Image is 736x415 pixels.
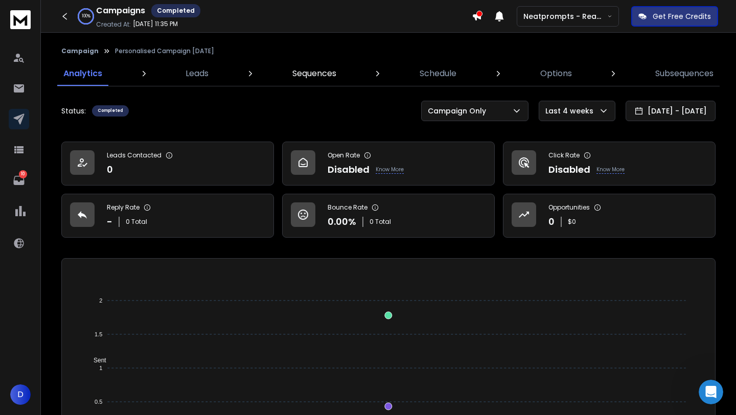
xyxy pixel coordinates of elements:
[10,384,31,405] button: D
[548,151,580,159] p: Click Rate
[57,61,108,86] a: Analytics
[649,61,720,86] a: Subsequences
[21,262,171,283] div: Navigating Advanced Campaign Options in ReachInbox
[699,380,723,404] iframe: Intercom live chat
[20,107,184,142] p: How can we assist you [DATE]?
[107,203,140,212] p: Reply Rate
[15,258,190,287] div: Navigating Advanced Campaign Options in ReachInbox
[95,399,102,405] tspan: 0.5
[21,209,83,219] span: Search for help
[286,61,342,86] a: Sequences
[61,47,99,55] button: Campaign
[568,218,576,226] p: $ 0
[61,142,274,186] a: Leads Contacted0
[626,101,716,121] button: [DATE] - [DATE]
[61,106,86,116] p: Status:
[20,20,101,35] img: logo
[10,10,31,29] img: logo
[548,203,590,212] p: Opportunities
[186,67,209,80] p: Leads
[523,11,607,21] p: Neatprompts - ReachInbox Enterprise Plan
[61,194,274,238] a: Reply Rate-0 Total
[503,142,716,186] a: Click RateDisabledKnow More
[596,166,625,174] p: Know More
[151,4,200,17] div: Completed
[82,13,90,19] p: 100 %
[85,344,120,352] span: Messages
[19,170,27,178] p: 10
[413,61,463,86] a: Schedule
[99,365,102,371] tspan: 1
[370,218,391,226] p: 0 Total
[292,67,336,80] p: Sequences
[503,194,716,238] a: Opportunities0$0
[63,67,102,80] p: Analytics
[160,16,181,37] img: Profile image for Rohan
[655,67,714,80] p: Subsequences
[21,174,171,185] div: We typically reply in under 15 minutes
[653,11,711,21] p: Get Free Credits
[136,319,204,360] button: Help
[133,20,178,28] p: [DATE] 11:35 PM
[282,142,495,186] a: Open RateDisabledKnow More
[107,151,162,159] p: Leads Contacted
[96,5,145,17] h1: Campaigns
[282,194,495,238] a: Bounce Rate0.00%0 Total
[15,203,190,224] button: Search for help
[107,215,112,229] p: -
[376,166,404,174] p: Know More
[548,163,590,177] p: Disabled
[545,106,597,116] p: Last 4 weeks
[534,61,578,86] a: Options
[21,232,171,253] div: Optimizing Warmup Settings in ReachInbox
[96,20,131,29] p: Created At:
[548,215,555,229] p: 0
[126,218,147,226] p: 0 Total
[99,297,102,304] tspan: 2
[428,106,490,116] p: Campaign Only
[328,203,367,212] p: Bounce Rate
[10,155,194,194] div: Send us a messageWe typically reply in under 15 minutes
[20,73,184,107] p: Hi [PERSON_NAME] 👋
[141,16,162,37] img: Profile image for Raj
[22,344,45,352] span: Home
[9,170,29,191] a: 10
[122,16,142,37] img: Profile image for Lakshita
[15,228,190,258] div: Optimizing Warmup Settings in ReachInbox
[328,215,356,229] p: 0.00 %
[21,164,171,174] div: Send us a message
[21,291,171,313] div: Discovering ReachInbox: A Guide to Its Purpose and Functionality
[15,287,190,317] div: Discovering ReachInbox: A Guide to Its Purpose and Functionality
[420,67,456,80] p: Schedule
[86,357,106,364] span: Sent
[631,6,718,27] button: Get Free Credits
[68,319,136,360] button: Messages
[115,47,214,55] p: Personalised Campaign [DATE]
[95,331,102,337] tspan: 1.5
[92,105,129,117] div: Completed
[179,61,215,86] a: Leads
[328,163,370,177] p: Disabled
[328,151,360,159] p: Open Rate
[540,67,572,80] p: Options
[107,163,113,177] p: 0
[162,344,178,352] span: Help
